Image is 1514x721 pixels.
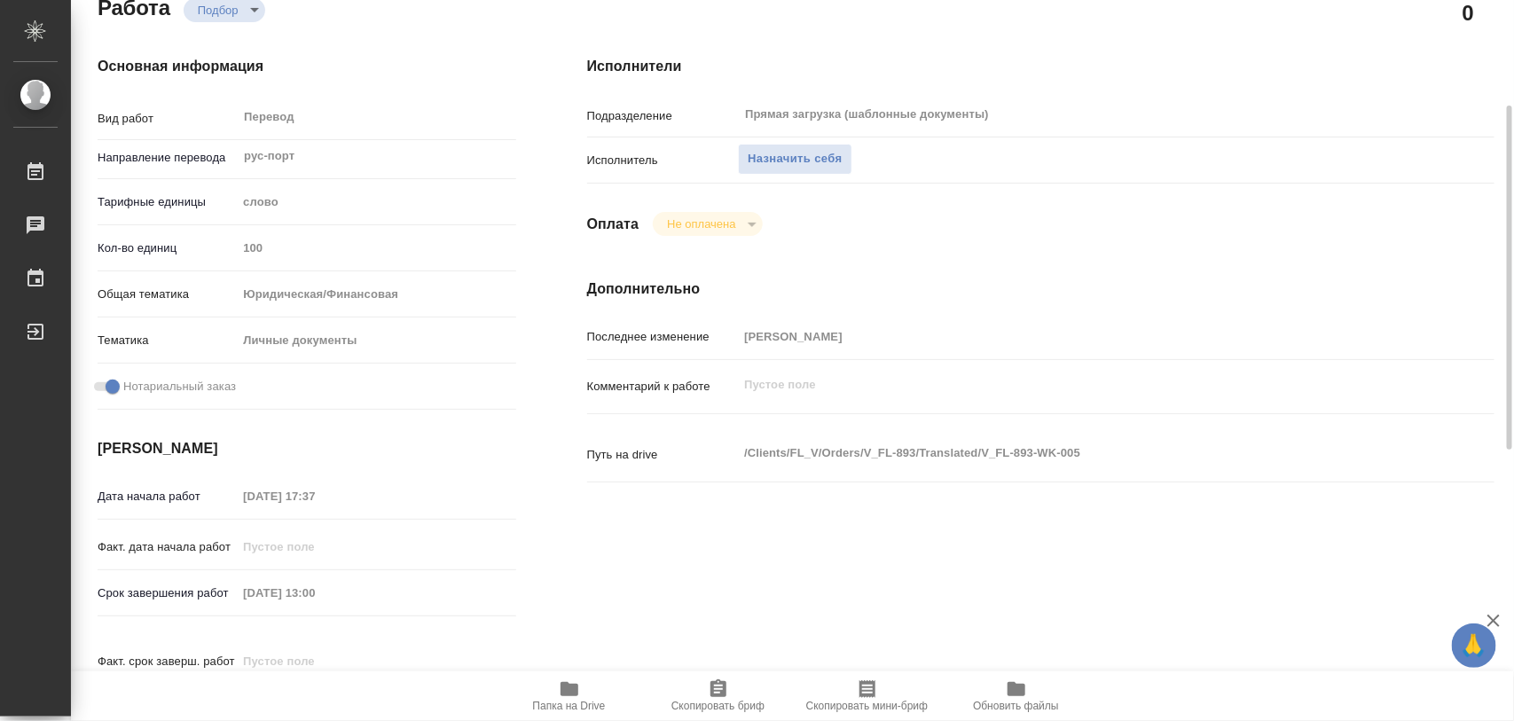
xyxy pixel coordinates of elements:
[237,325,515,356] div: Личные документы
[738,324,1418,349] input: Пустое поле
[495,671,644,721] button: Папка на Drive
[587,214,639,235] h4: Оплата
[587,107,739,125] p: Подразделение
[237,580,392,606] input: Пустое поле
[192,3,244,18] button: Подбор
[237,187,515,217] div: слово
[98,149,237,167] p: Направление перевода
[98,110,237,128] p: Вид работ
[237,534,392,560] input: Пустое поле
[587,56,1494,77] h4: Исполнители
[98,488,237,505] p: Дата начала работ
[98,286,237,303] p: Общая тематика
[1452,623,1496,668] button: 🙏
[587,378,739,396] p: Комментарий к работе
[587,446,739,464] p: Путь на drive
[738,144,851,175] button: Назначить себя
[973,700,1059,712] span: Обновить файлы
[98,239,237,257] p: Кол-во единиц
[1459,627,1489,664] span: 🙏
[653,212,762,236] div: Подбор
[644,671,793,721] button: Скопировать бриф
[738,438,1418,468] textarea: /Clients/FL_V/Orders/V_FL-893/Translated/V_FL-893-WK-005
[587,328,739,346] p: Последнее изменение
[587,278,1494,300] h4: Дополнительно
[98,332,237,349] p: Тематика
[98,653,237,670] p: Факт. срок заверш. работ
[942,671,1091,721] button: Обновить файлы
[98,56,516,77] h4: Основная информация
[748,149,842,169] span: Назначить себя
[98,584,237,602] p: Срок завершения работ
[98,193,237,211] p: Тарифные единицы
[237,279,515,310] div: Юридическая/Финансовая
[237,483,392,509] input: Пустое поле
[793,671,942,721] button: Скопировать мини-бриф
[533,700,606,712] span: Папка на Drive
[98,538,237,556] p: Факт. дата начала работ
[671,700,765,712] span: Скопировать бриф
[662,216,741,231] button: Не оплачена
[806,700,928,712] span: Скопировать мини-бриф
[123,378,236,396] span: Нотариальный заказ
[98,438,516,459] h4: [PERSON_NAME]
[587,152,739,169] p: Исполнитель
[237,648,392,674] input: Пустое поле
[237,235,515,261] input: Пустое поле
